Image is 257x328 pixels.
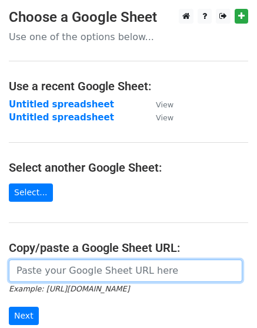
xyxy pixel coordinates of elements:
a: Select... [9,183,53,202]
small: View [156,100,173,109]
h4: Select another Google Sheet: [9,160,248,175]
a: Untitled spreadsheet [9,99,114,110]
iframe: Chat Widget [198,271,257,328]
h3: Choose a Google Sheet [9,9,248,26]
small: Example: [URL][DOMAIN_NAME] [9,284,129,293]
a: Untitled spreadsheet [9,112,114,123]
input: Paste your Google Sheet URL here [9,260,242,282]
p: Use one of the options below... [9,31,248,43]
input: Next [9,307,39,325]
small: View [156,113,173,122]
h4: Use a recent Google Sheet: [9,79,248,93]
h4: Copy/paste a Google Sheet URL: [9,241,248,255]
a: View [144,112,173,123]
a: View [144,99,173,110]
